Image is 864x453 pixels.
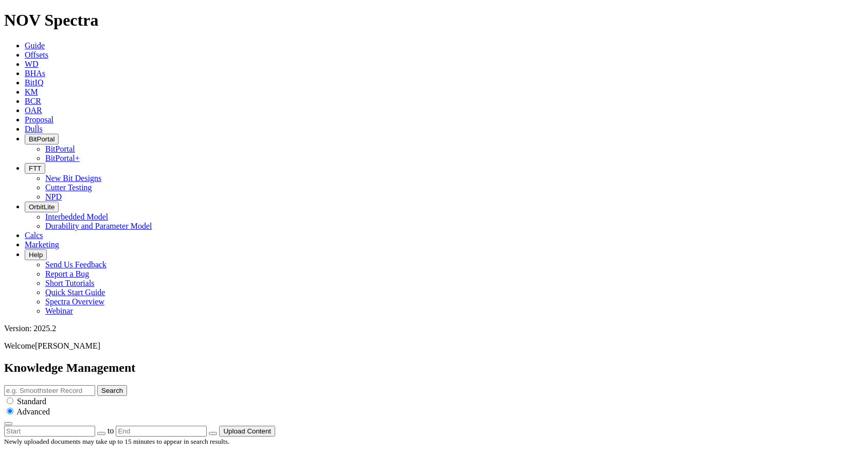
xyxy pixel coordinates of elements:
input: e.g. Smoothsteer Record [4,385,95,396]
a: Interbedded Model [45,212,108,221]
a: Quick Start Guide [45,288,105,297]
a: WD [25,60,39,68]
p: Welcome [4,341,860,351]
span: to [107,426,114,435]
a: Webinar [45,306,73,315]
span: Advanced [16,407,50,416]
a: KM [25,87,38,96]
a: Proposal [25,115,53,124]
a: NPD [45,192,62,201]
input: Start [4,426,95,437]
div: Version: 2025.2 [4,324,860,333]
button: Upload Content [219,426,275,437]
a: Durability and Parameter Model [45,222,152,230]
span: Standard [17,397,46,406]
a: Guide [25,41,45,50]
input: End [116,426,207,437]
a: New Bit Designs [45,174,101,183]
a: BitIQ [25,78,43,87]
a: Spectra Overview [45,297,104,306]
h2: Knowledge Management [4,361,860,375]
small: Newly uploaded documents may take up to 15 minutes to appear in search results. [4,438,229,445]
button: Help [25,249,47,260]
a: BCR [25,97,41,105]
a: Cutter Testing [45,183,92,192]
span: [PERSON_NAME] [35,341,100,350]
h1: NOV Spectra [4,11,860,30]
button: FTT [25,163,45,174]
a: Marketing [25,240,59,249]
button: Search [97,385,127,396]
button: BitPortal [25,134,59,144]
a: Send Us Feedback [45,260,106,269]
a: Dulls [25,124,43,133]
a: BitPortal [45,144,75,153]
span: Help [29,251,43,259]
span: OrbitLite [29,203,55,211]
a: OAR [25,106,42,115]
a: Short Tutorials [45,279,95,287]
a: Offsets [25,50,48,59]
a: Calcs [25,231,43,240]
span: BitPortal [29,135,55,143]
a: Report a Bug [45,269,89,278]
a: BHAs [25,69,45,78]
span: FTT [29,165,41,172]
a: BitPortal+ [45,154,80,162]
button: OrbitLite [25,202,59,212]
